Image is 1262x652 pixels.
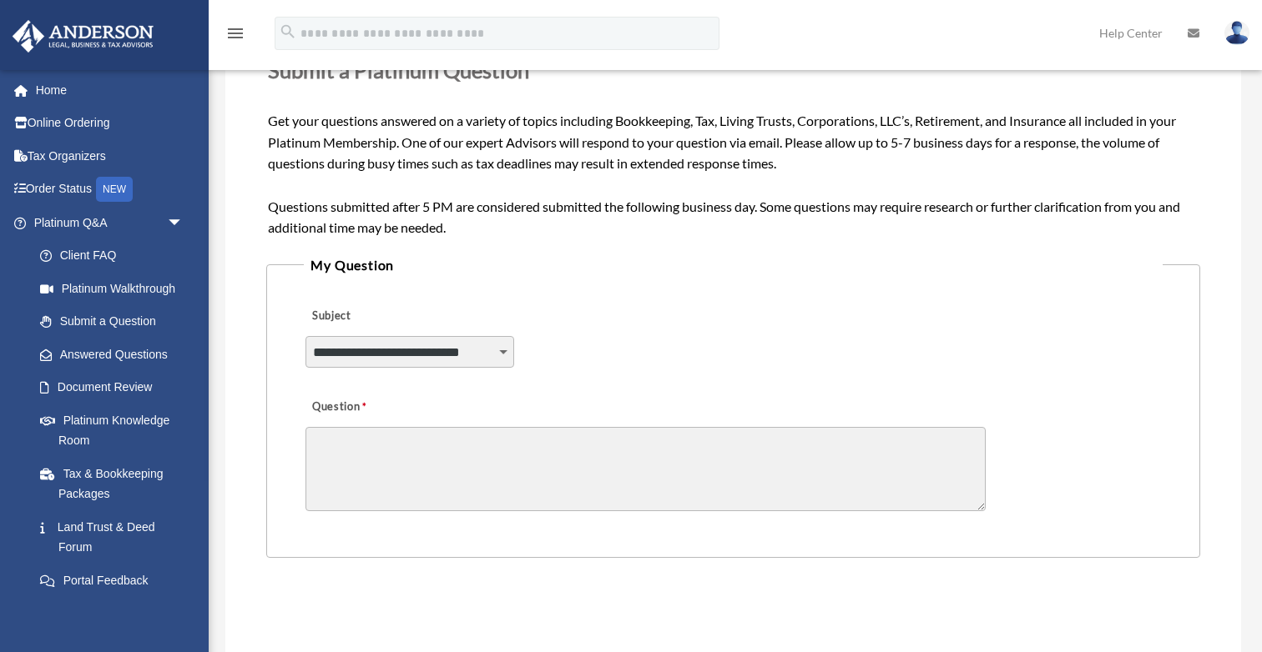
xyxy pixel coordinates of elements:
[12,73,209,107] a: Home
[279,23,297,41] i: search
[96,177,133,202] div: NEW
[23,239,209,273] a: Client FAQ
[23,371,209,404] a: Document Review
[23,305,200,339] a: Submit a Question
[305,396,435,419] label: Question
[23,272,209,305] a: Platinum Walkthrough
[12,107,209,140] a: Online Ordering
[12,173,209,207] a: Order StatusNEW
[268,58,529,83] span: Submit a Platinum Question
[305,305,464,329] label: Subject
[304,253,1162,277] legend: My Question
[23,338,209,371] a: Answered Questions
[225,29,245,43] a: menu
[225,23,245,43] i: menu
[23,404,209,457] a: Platinum Knowledge Room
[1224,21,1249,45] img: User Pic
[167,206,200,240] span: arrow_drop_down
[23,510,209,564] a: Land Trust & Deed Forum
[23,564,209,597] a: Portal Feedback
[12,206,209,239] a: Platinum Q&Aarrow_drop_down
[8,20,159,53] img: Anderson Advisors Platinum Portal
[23,457,209,510] a: Tax & Bookkeeping Packages
[12,139,209,173] a: Tax Organizers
